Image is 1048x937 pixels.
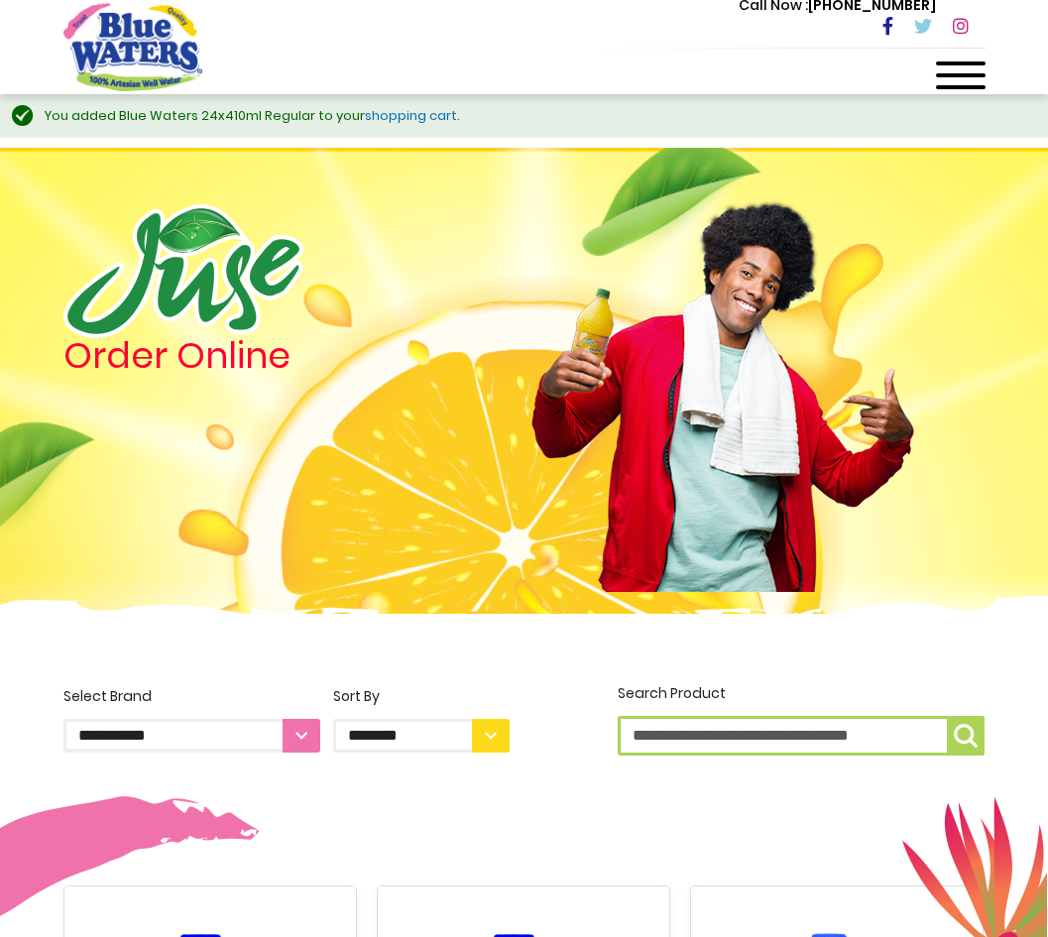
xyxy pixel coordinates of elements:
img: search-icon.png [954,724,978,748]
div: Sort By [333,686,510,707]
label: Select Brand [63,686,320,753]
img: man.png [529,168,916,592]
h4: Order Online [63,338,430,374]
a: store logo [63,3,202,90]
select: Select Brand [63,719,320,753]
div: You added Blue Waters 24x410ml Regular to your . [45,106,1028,126]
img: logo [63,204,303,338]
button: Search Product [947,716,985,756]
a: shopping cart [365,106,457,125]
label: Search Product [618,683,985,756]
select: Sort By [333,719,510,753]
input: Search Product [618,716,985,756]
